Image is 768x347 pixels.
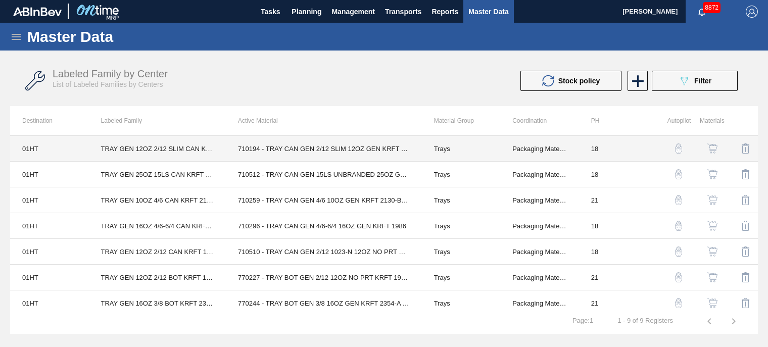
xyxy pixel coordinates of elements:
div: Delete Labeled Family X Center [730,239,758,264]
td: 710259 - TRAY CAN GEN 4/6 10OZ GEN KRFT 2130-B 03 [226,187,422,213]
img: shopping-cart-icon [707,143,717,154]
td: 01HT [10,136,89,162]
button: auto-pilot-icon [666,162,691,186]
img: TNhmsLtSVTkK8tSr43FrP2fwEKptu5GPRR3wAAAABJRU5ErkJggg== [13,7,62,16]
button: auto-pilot-icon [666,265,691,289]
td: 18 [579,239,658,265]
th: Coordination [500,106,579,135]
div: Autopilot Configuration [662,291,691,315]
td: Trays [422,162,501,187]
img: auto-pilot-icon [674,143,684,154]
img: delete-icon [740,194,752,206]
div: Delete Labeled Family X Center [730,136,758,161]
td: TRAY GEN 10OZ 4/6 CAN KRFT 2130-B [89,187,226,213]
div: View Materials [696,162,724,186]
td: Trays [422,187,501,213]
div: Autopilot Configuration [662,136,691,161]
td: 21 [579,265,658,290]
img: delete-icon [740,168,752,180]
td: 770244 - TRAY BOT GEN 3/8 16OZ GEN KRFT 2354-A 02 [226,290,422,316]
td: Packaging Materials [500,290,579,316]
span: Reports [431,6,458,18]
div: View Materials [696,136,724,161]
th: Active Material [226,106,422,135]
div: New labeled family by center [627,71,647,91]
th: Materials [691,106,724,135]
button: delete-icon [734,136,758,161]
td: 18 [579,213,658,239]
img: shopping-cart-icon [707,272,717,282]
div: View Materials [696,265,724,289]
img: delete-icon [740,220,752,232]
div: Update stock policy [520,71,627,91]
td: 01HT [10,187,89,213]
button: delete-icon [734,265,758,289]
img: shopping-cart-icon [707,298,717,308]
span: Transports [385,6,421,18]
span: Tasks [259,6,281,18]
img: Logout [746,6,758,18]
div: View Materials [696,214,724,238]
span: Management [331,6,375,18]
img: delete-icon [740,297,752,309]
div: View Materials [696,188,724,212]
button: auto-pilot-icon [666,239,691,264]
td: Packaging Materials [500,265,579,290]
td: 01HT [10,290,89,316]
button: Filter [652,71,738,91]
td: Packaging Materials [500,136,579,162]
span: Filter [694,77,711,85]
img: auto-pilot-icon [674,298,684,308]
td: TRAY GEN 25OZ 15LS CAN KRFT 1590-J [89,162,226,187]
td: Packaging Materials [500,187,579,213]
div: View Materials [696,291,724,315]
td: TRAY GEN 12OZ 2/12 SLIM CAN KRFT 1724-C [89,136,226,162]
button: delete-icon [734,291,758,315]
img: auto-pilot-icon [674,169,684,179]
button: auto-pilot-icon [666,136,691,161]
td: Packaging Materials [500,239,579,265]
img: shopping-cart-icon [707,246,717,257]
h1: Master Data [27,31,207,42]
button: shopping-cart-icon [700,136,725,161]
div: View Materials [696,239,724,264]
td: Packaging Materials [500,162,579,187]
span: 8872 [703,2,721,13]
span: Stock policy [558,77,600,85]
button: Stock policy [520,71,621,91]
td: 21 [579,187,658,213]
div: Filter labeled family by center [647,71,743,91]
td: TRAY GEN 12OZ 2/12 CAN KRFT 1023-N [89,239,226,265]
span: Labeled Family by Center [53,68,168,79]
div: Delete Labeled Family X Center [730,162,758,186]
div: Autopilot Configuration [662,239,691,264]
td: Trays [422,213,501,239]
img: shopping-cart-icon [707,169,717,179]
div: Autopilot Configuration [662,188,691,212]
td: 18 [579,136,658,162]
th: Autopilot [657,106,691,135]
button: Notifications [686,5,718,19]
td: 01HT [10,162,89,187]
td: TRAY GEN 16OZ 4/6-6/4 CAN KRFT 1986 [89,213,226,239]
span: Master Data [468,6,508,18]
div: Autopilot Configuration [662,214,691,238]
button: auto-pilot-icon [666,291,691,315]
div: Delete Labeled Family X Center [730,291,758,315]
img: auto-pilot-icon [674,221,684,231]
img: auto-pilot-icon [674,272,684,282]
td: 710510 - TRAY CAN GEN 2/12 1023-N 12OZ NO PRT COR [226,239,422,265]
th: Labeled Family [89,106,226,135]
button: shopping-cart-icon [700,188,725,212]
td: 01HT [10,265,89,290]
button: delete-icon [734,214,758,238]
td: Packaging Materials [500,213,579,239]
td: TRAY GEN 12OZ 2/12 BOT KRFT 1941-C [89,265,226,290]
td: 1 - 9 of 9 Registers [605,309,685,325]
img: shopping-cart-icon [707,195,717,205]
td: 01HT [10,213,89,239]
img: delete-icon [740,142,752,155]
button: shopping-cart-icon [700,265,725,289]
button: shopping-cart-icon [700,291,725,315]
div: Autopilot Configuration [662,265,691,289]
